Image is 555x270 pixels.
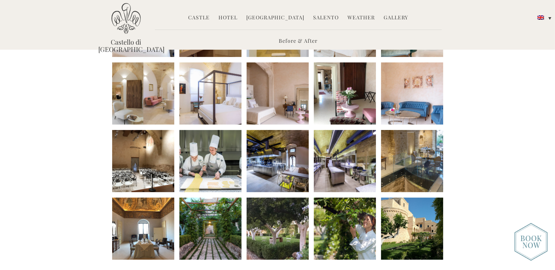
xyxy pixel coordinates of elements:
a: Hotel [218,14,237,22]
img: Castello di Ugento [111,3,141,34]
a: Castle [188,14,210,22]
a: Salento [313,14,339,22]
a: Castello di [GEOGRAPHIC_DATA] [99,38,153,53]
a: Before & After [279,37,318,46]
a: Weather [347,14,375,22]
img: new-booknow.png [514,223,548,261]
a: Gallery [384,14,408,22]
img: English [537,15,544,20]
a: [GEOGRAPHIC_DATA] [246,14,304,22]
